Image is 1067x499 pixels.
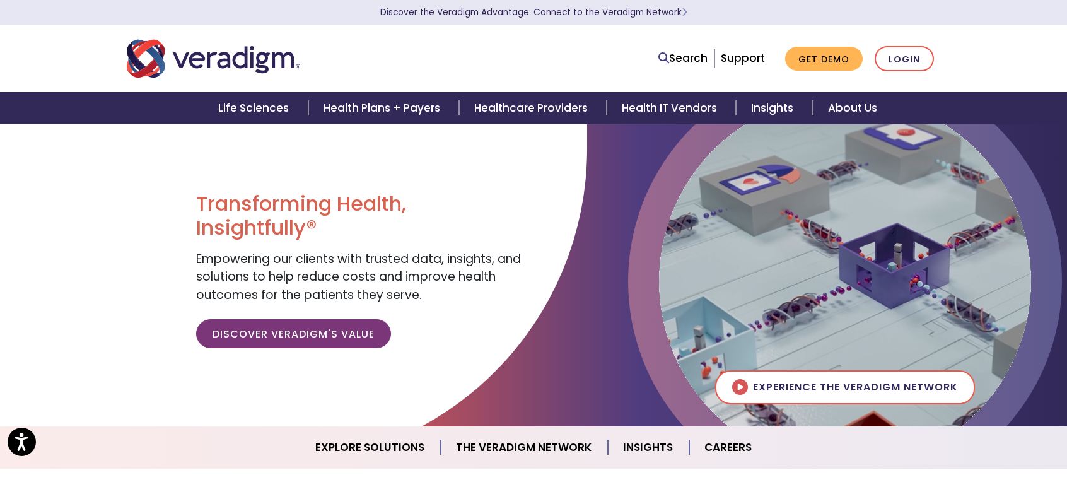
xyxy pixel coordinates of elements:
[736,92,812,124] a: Insights
[721,50,765,66] a: Support
[608,431,689,464] a: Insights
[875,46,934,72] a: Login
[308,92,459,124] a: Health Plans + Payers
[196,192,524,240] h1: Transforming Health, Insightfully®
[300,431,441,464] a: Explore Solutions
[441,431,608,464] a: The Veradigm Network
[607,92,736,124] a: Health IT Vendors
[127,38,300,79] img: Veradigm logo
[459,92,607,124] a: Healthcare Providers
[682,6,687,18] span: Learn More
[203,92,308,124] a: Life Sciences
[785,47,863,71] a: Get Demo
[813,92,892,124] a: About Us
[196,250,521,303] span: Empowering our clients with trusted data, insights, and solutions to help reduce costs and improv...
[658,50,708,67] a: Search
[380,6,687,18] a: Discover the Veradigm Advantage: Connect to the Veradigm NetworkLearn More
[689,431,767,464] a: Careers
[196,319,391,348] a: Discover Veradigm's Value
